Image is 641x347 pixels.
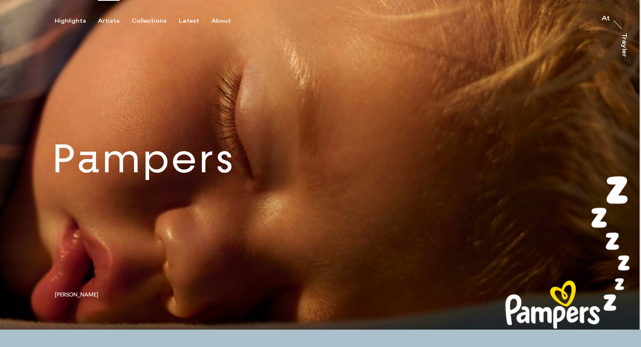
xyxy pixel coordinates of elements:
div: Collections [132,17,167,25]
div: Artists [98,17,120,25]
a: Trayler [619,33,627,66]
button: Highlights [55,17,98,25]
div: Highlights [55,17,86,25]
div: About [212,17,231,25]
button: Latest [179,17,212,25]
a: At [602,15,610,23]
button: Collections [132,17,179,25]
div: Trayler [621,33,627,57]
button: About [212,17,243,25]
div: Latest [179,17,199,25]
button: Artists [98,17,132,25]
